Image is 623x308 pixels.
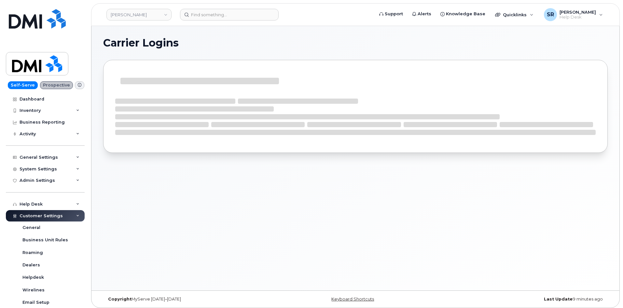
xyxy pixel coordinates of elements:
[103,297,271,302] div: MyServe [DATE]–[DATE]
[103,38,179,48] span: Carrier Logins
[331,297,374,301] a: Keyboard Shortcuts
[108,297,132,301] strong: Copyright
[544,297,573,301] strong: Last Update
[439,297,608,302] div: 9 minutes ago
